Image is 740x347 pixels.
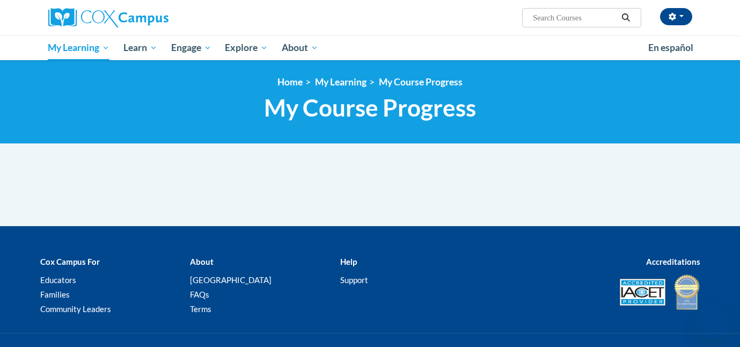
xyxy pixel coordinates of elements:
[48,41,109,54] span: My Learning
[218,35,275,60] a: Explore
[40,257,100,266] b: Cox Campus For
[41,35,117,60] a: My Learning
[116,35,164,60] a: Learn
[40,275,76,285] a: Educators
[264,93,476,122] span: My Course Progress
[48,8,252,27] a: Cox Campus
[532,11,618,24] input: Search Courses
[620,279,665,306] img: Accredited IACET® Provider
[171,41,211,54] span: Engage
[190,275,272,285] a: [GEOGRAPHIC_DATA]
[697,304,731,338] iframe: Button to launch messaging window
[641,37,700,59] a: En español
[282,41,318,54] span: About
[225,41,268,54] span: Explore
[48,8,168,27] img: Cox Campus
[40,304,111,314] a: Community Leaders
[379,76,463,88] a: My Course Progress
[123,41,157,54] span: Learn
[340,257,357,266] b: Help
[40,290,70,299] a: Families
[646,257,700,266] b: Accreditations
[277,76,303,88] a: Home
[275,35,325,60] a: About
[660,8,692,25] button: Account Settings
[32,35,708,60] div: Main menu
[648,42,693,53] span: En español
[190,290,209,299] a: FAQs
[618,11,634,24] button: Search
[315,76,367,88] a: My Learning
[340,275,368,285] a: Support
[190,304,211,314] a: Terms
[190,257,214,266] b: About
[164,35,218,60] a: Engage
[673,273,700,311] img: IDA® Accredited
